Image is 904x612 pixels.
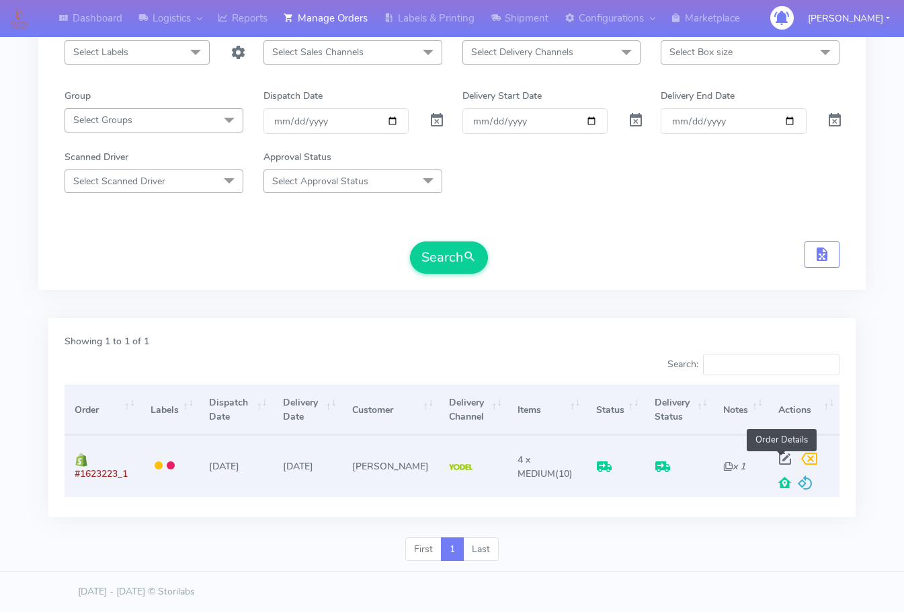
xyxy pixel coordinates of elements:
[272,46,364,59] span: Select Sales Channels
[471,46,573,59] span: Select Delivery Channels
[75,453,88,467] img: shopify.png
[199,385,272,435] th: Dispatch Date: activate to sort column ascending
[585,385,644,435] th: Status: activate to sort column ascending
[723,460,745,473] i: x 1
[518,453,573,480] span: (10)
[342,435,439,496] td: [PERSON_NAME]
[768,385,839,435] th: Actions: activate to sort column ascending
[75,467,128,480] span: #1623223_1
[667,354,839,375] label: Search:
[65,89,91,103] label: Group
[410,241,488,274] button: Search
[713,385,768,435] th: Notes: activate to sort column ascending
[518,453,555,480] span: 4 x MEDIUM
[507,385,585,435] th: Items: activate to sort column ascending
[669,46,733,59] span: Select Box size
[65,334,149,348] label: Showing 1 to 1 of 1
[199,435,272,496] td: [DATE]
[272,435,341,496] td: [DATE]
[73,114,132,126] span: Select Groups
[462,89,542,103] label: Delivery Start Date
[449,464,472,471] img: Yodel
[263,89,323,103] label: Dispatch Date
[263,150,331,164] label: Approval Status
[645,385,713,435] th: Delivery Status: activate to sort column ascending
[661,89,735,103] label: Delivery End Date
[73,46,128,59] span: Select Labels
[441,537,464,562] a: 1
[703,354,839,375] input: Search:
[798,5,900,32] button: [PERSON_NAME]
[65,150,128,164] label: Scanned Driver
[439,385,507,435] th: Delivery Channel: activate to sort column ascending
[73,175,165,188] span: Select Scanned Driver
[65,385,140,435] th: Order: activate to sort column ascending
[272,175,368,188] span: Select Approval Status
[140,385,199,435] th: Labels: activate to sort column ascending
[342,385,439,435] th: Customer: activate to sort column ascending
[272,385,341,435] th: Delivery Date: activate to sort column ascending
